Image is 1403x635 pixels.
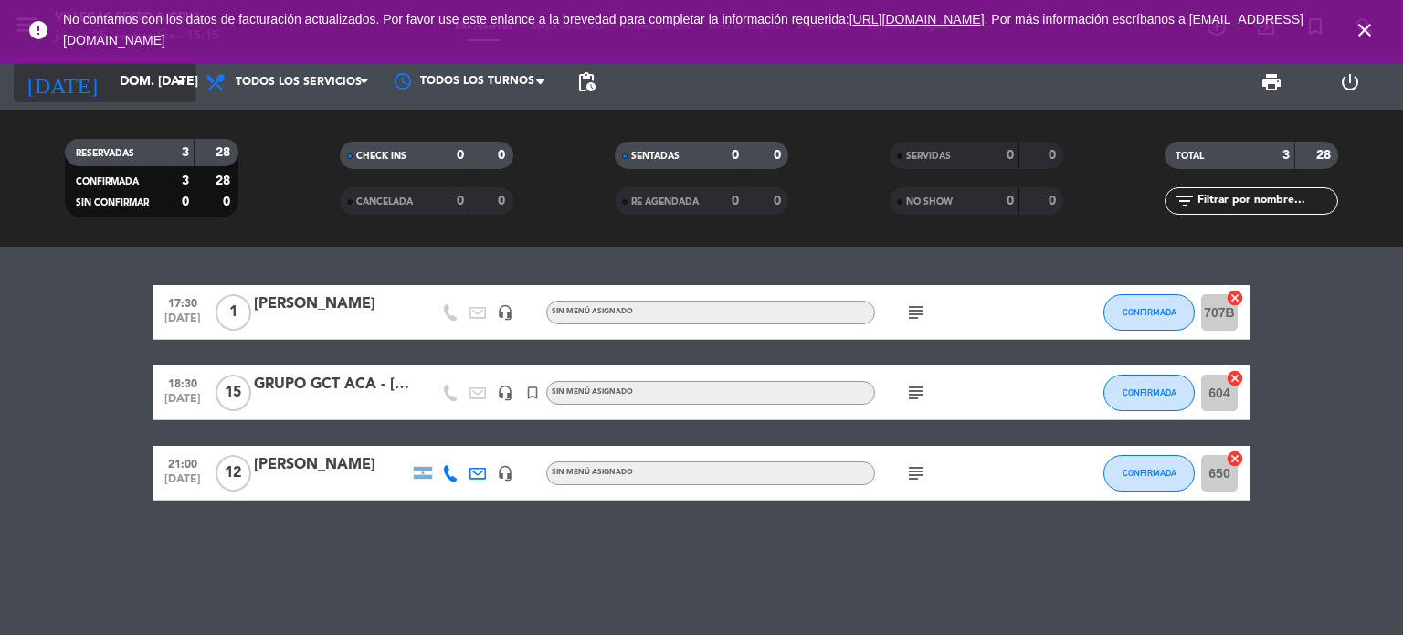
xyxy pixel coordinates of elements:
span: SENTADAS [631,152,680,161]
i: cancel [1226,450,1244,468]
strong: 0 [223,196,234,208]
span: CONFIRMADA [76,177,139,186]
div: [PERSON_NAME] [254,292,409,316]
button: CONFIRMADA [1103,455,1195,492]
span: Todos los servicios [236,76,362,89]
span: CONFIRMADA [1123,387,1176,397]
strong: 0 [732,195,739,207]
i: filter_list [1174,190,1196,212]
input: Filtrar por nombre... [1196,191,1337,211]
strong: 0 [498,195,509,207]
strong: 0 [1049,195,1060,207]
span: CHECK INS [356,152,406,161]
i: turned_in_not [524,385,541,401]
span: NO SHOW [906,197,953,206]
div: [PERSON_NAME] [254,453,409,477]
span: TOTAL [1176,152,1204,161]
strong: 0 [457,149,464,162]
button: CONFIRMADA [1103,375,1195,411]
i: subject [905,302,927,323]
button: CONFIRMADA [1103,294,1195,331]
span: 17:30 [160,291,206,312]
span: RE AGENDADA [631,197,699,206]
i: subject [905,462,927,484]
strong: 0 [1049,149,1060,162]
span: 12 [216,455,251,492]
span: CONFIRMADA [1123,307,1176,317]
span: 18:30 [160,372,206,393]
strong: 0 [1007,149,1014,162]
span: SIN CONFIRMAR [76,198,149,207]
strong: 0 [498,149,509,162]
strong: 0 [774,149,785,162]
span: No contamos con los datos de facturación actualizados. Por favor use este enlance a la brevedad p... [63,12,1303,48]
span: pending_actions [575,71,597,93]
span: 21:00 [160,452,206,473]
strong: 28 [216,175,234,187]
i: power_settings_new [1339,71,1361,93]
i: headset_mic [497,465,513,482]
strong: 3 [1282,149,1290,162]
i: arrow_drop_down [170,71,192,93]
span: [DATE] [160,393,206,414]
i: cancel [1226,369,1244,387]
span: CONFIRMADA [1123,468,1176,478]
strong: 0 [182,196,189,208]
span: Sin menú asignado [552,308,633,315]
i: headset_mic [497,385,513,401]
strong: 3 [182,175,189,187]
strong: 0 [774,195,785,207]
strong: 0 [457,195,464,207]
i: cancel [1226,289,1244,307]
span: CANCELADA [356,197,413,206]
i: close [1354,19,1376,41]
span: Sin menú asignado [552,469,633,476]
i: headset_mic [497,304,513,321]
i: error [27,19,49,41]
strong: 28 [216,146,234,159]
a: [URL][DOMAIN_NAME] [849,12,985,26]
strong: 3 [182,146,189,159]
span: 15 [216,375,251,411]
span: 1 [216,294,251,331]
a: . Por más información escríbanos a [EMAIL_ADDRESS][DOMAIN_NAME] [63,12,1303,48]
i: subject [905,382,927,404]
div: LOG OUT [1311,55,1389,110]
div: GRUPO GCT ACA - [DATE] [254,373,409,397]
strong: 0 [1007,195,1014,207]
strong: 0 [732,149,739,162]
span: [DATE] [160,473,206,494]
span: print [1261,71,1282,93]
span: RESERVADAS [76,149,134,158]
span: Sin menú asignado [552,388,633,396]
span: [DATE] [160,312,206,333]
strong: 28 [1316,149,1334,162]
i: [DATE] [14,62,111,102]
span: SERVIDAS [906,152,951,161]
